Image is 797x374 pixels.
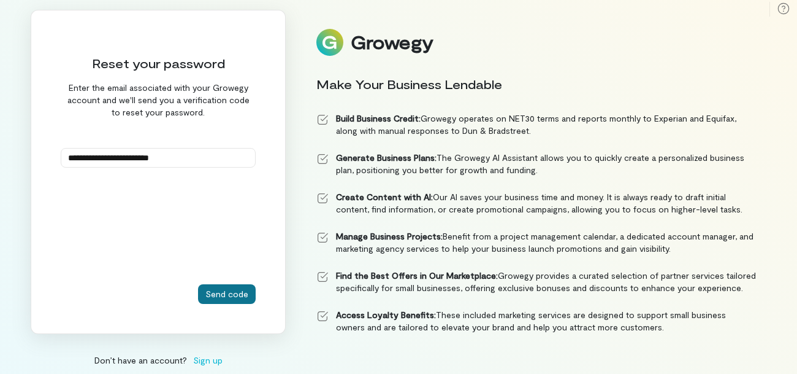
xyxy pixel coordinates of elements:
[351,32,433,53] div: Growegy
[336,113,421,123] strong: Build Business Credit:
[316,191,757,216] li: Our AI saves your business time and money. It is always ready to draft initial content, find info...
[198,284,256,304] button: Send code
[316,112,757,137] li: Growegy operates on NET30 terms and reports monthly to Experian and Equifax, along with manual re...
[316,270,757,294] li: Growegy provides a curated selection of partner services tailored specifically for small business...
[336,192,433,202] strong: Create Content with AI:
[61,55,256,72] div: Reset your password
[336,152,437,163] strong: Generate Business Plans:
[316,29,343,56] img: Logo
[316,152,757,176] li: The Growegy AI Assistant allows you to quickly create a personalized business plan, positioning y...
[316,309,757,333] li: These included marketing services are designed to support small business owners and are tailored ...
[336,310,436,320] strong: Access Loyalty Benefits:
[31,354,286,367] div: Don’t have an account?
[61,82,256,119] div: Enter the email associated with your Growegy account and we'll send you a verification code to re...
[316,76,757,93] div: Make Your Business Lendable
[336,270,498,281] strong: Find the Best Offers in Our Marketplace:
[336,231,443,241] strong: Manage Business Projects:
[316,230,757,255] li: Benefit from a project management calendar, a dedicated account manager, and marketing agency ser...
[193,354,223,367] span: Sign up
